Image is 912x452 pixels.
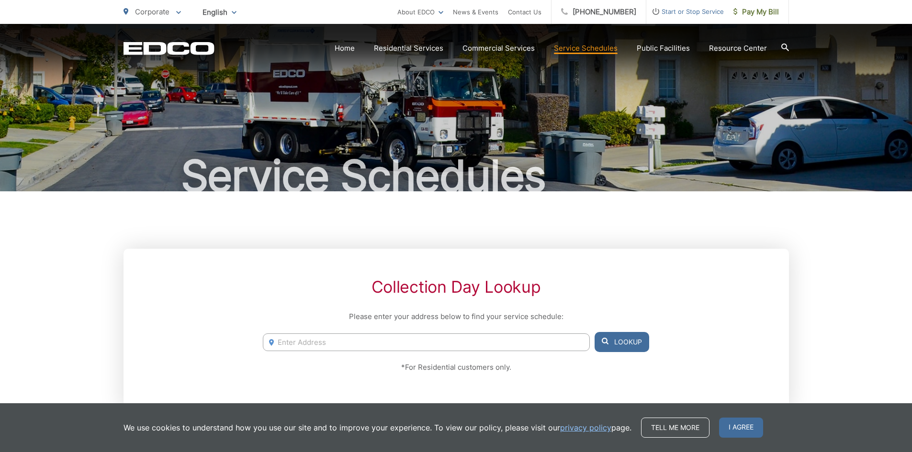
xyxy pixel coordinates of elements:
[508,6,541,18] a: Contact Us
[374,43,443,54] a: Residential Services
[263,311,649,322] p: Please enter your address below to find your service schedule:
[554,43,618,54] a: Service Schedules
[397,6,443,18] a: About EDCO
[637,43,690,54] a: Public Facilities
[733,6,779,18] span: Pay My Bill
[595,332,649,352] button: Lookup
[462,43,535,54] a: Commercial Services
[124,42,214,55] a: EDCD logo. Return to the homepage.
[641,418,709,438] a: Tell me more
[335,43,355,54] a: Home
[263,277,649,297] h2: Collection Day Lookup
[560,422,611,433] a: privacy policy
[453,6,498,18] a: News & Events
[135,7,169,16] span: Corporate
[124,422,631,433] p: We use cookies to understand how you use our site and to improve your experience. To view our pol...
[719,418,763,438] span: I agree
[263,362,649,373] p: *For Residential customers only.
[709,43,767,54] a: Resource Center
[195,4,244,21] span: English
[263,333,589,351] input: Enter Address
[124,152,789,200] h1: Service Schedules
